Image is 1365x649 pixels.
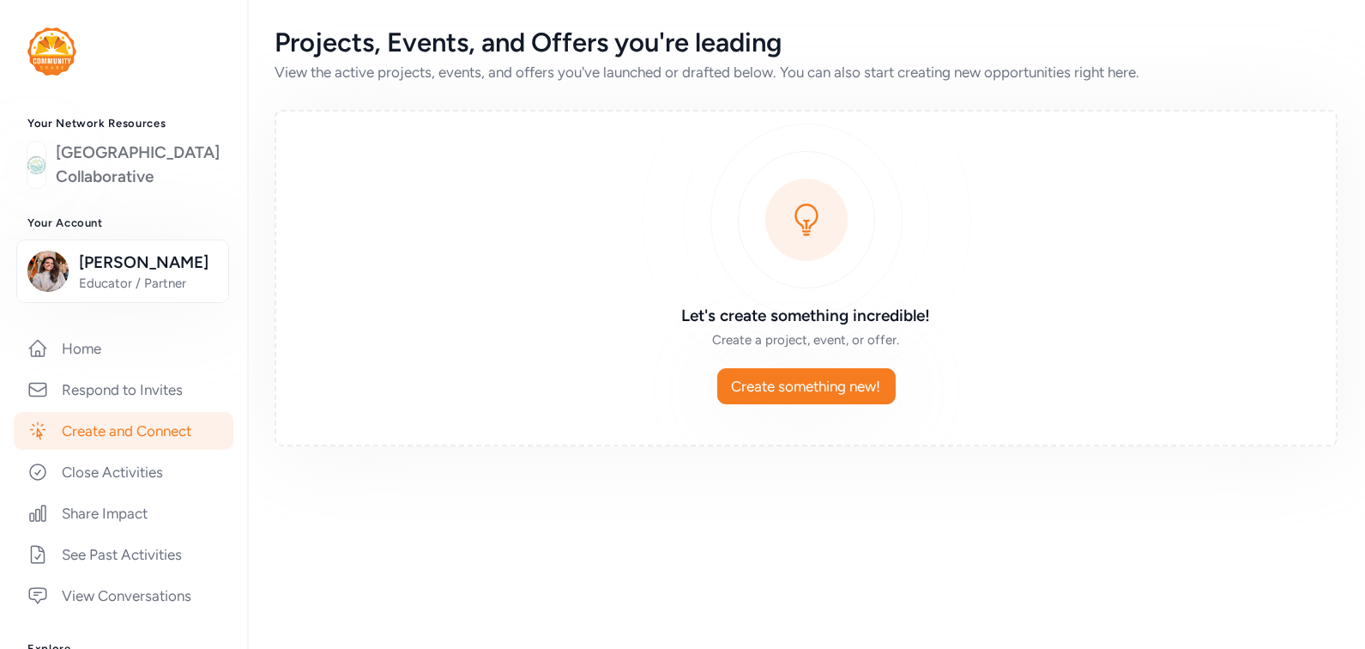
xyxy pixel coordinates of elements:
[559,331,1054,349] div: Create a project, event, or offer.
[14,577,233,615] a: View Conversations
[14,371,233,409] a: Respond to Invites
[27,117,220,130] h3: Your Network Resources
[14,536,233,573] a: See Past Activities
[79,275,218,292] span: Educator / Partner
[56,141,220,189] a: [GEOGRAPHIC_DATA] Collaborative
[27,216,220,230] h3: Your Account
[16,240,229,303] button: [PERSON_NAME]Educator / Partner
[14,330,233,367] a: Home
[275,27,1338,58] div: Projects, Events, and Offers you're leading
[14,412,233,450] a: Create and Connect
[732,376,881,397] span: Create something new!
[717,368,896,404] button: Create something new!
[27,27,76,76] img: logo
[275,62,1338,82] div: View the active projects, events, and offers you've launched or drafted below. You can also start...
[14,494,233,532] a: Share Impact
[79,251,218,275] span: [PERSON_NAME]
[27,146,45,184] img: logo
[14,453,233,491] a: Close Activities
[559,304,1054,328] h3: Let's create something incredible!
